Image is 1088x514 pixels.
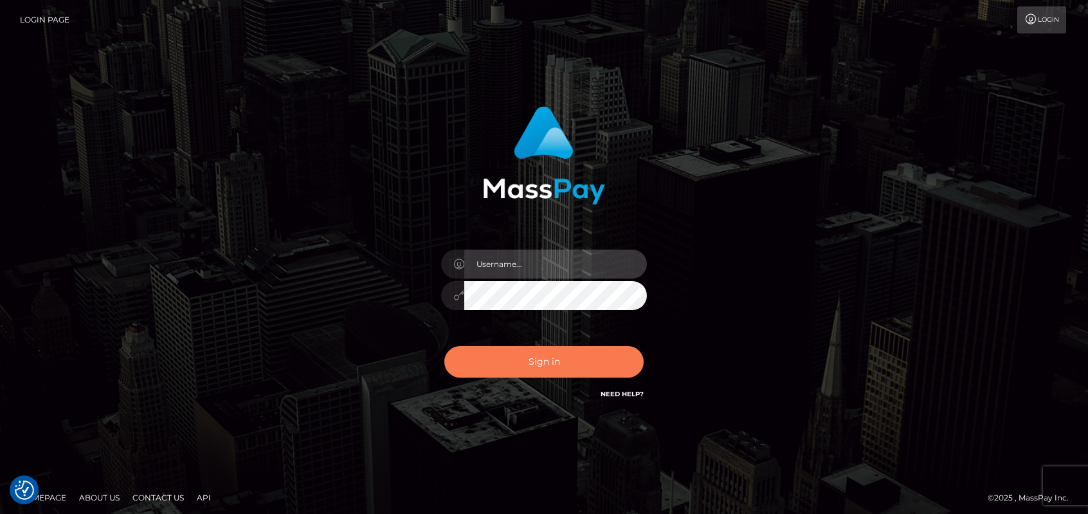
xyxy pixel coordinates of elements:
a: Contact Us [127,488,189,508]
a: Login [1017,6,1066,33]
a: About Us [74,488,125,508]
button: Consent Preferences [15,481,34,500]
a: API [192,488,216,508]
a: Homepage [14,488,71,508]
div: © 2025 , MassPay Inc. [988,491,1078,505]
input: Username... [464,250,647,279]
a: Login Page [20,6,69,33]
img: MassPay Login [483,106,605,205]
a: Need Help? [601,390,644,398]
img: Revisit consent button [15,481,34,500]
button: Sign in [444,346,644,378]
